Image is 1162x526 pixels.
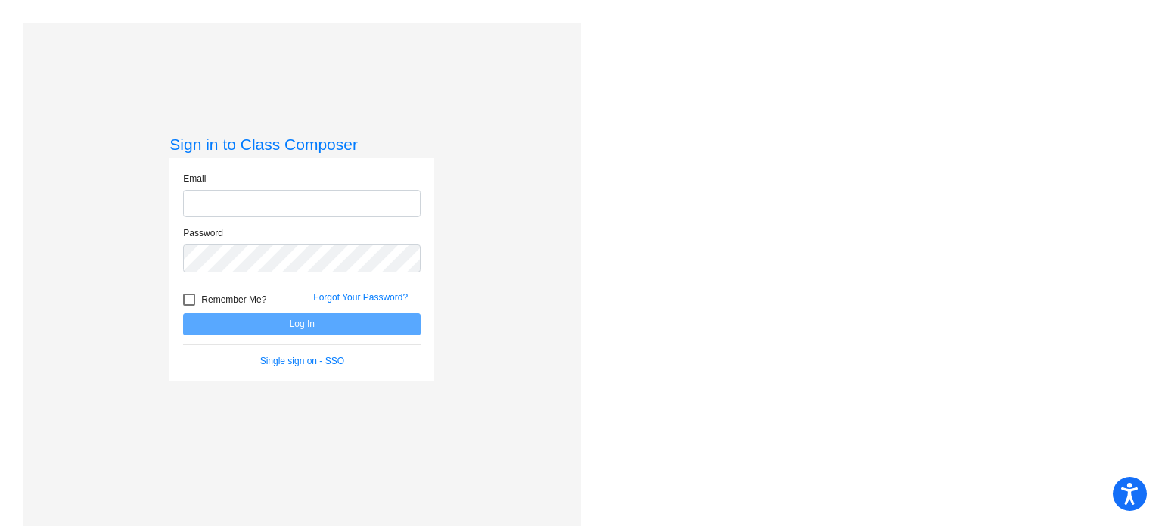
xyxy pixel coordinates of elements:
[183,313,421,335] button: Log In
[183,172,206,185] label: Email
[313,292,408,303] a: Forgot Your Password?
[169,135,434,154] h3: Sign in to Class Composer
[260,356,344,366] a: Single sign on - SSO
[183,226,223,240] label: Password
[201,291,266,309] span: Remember Me?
